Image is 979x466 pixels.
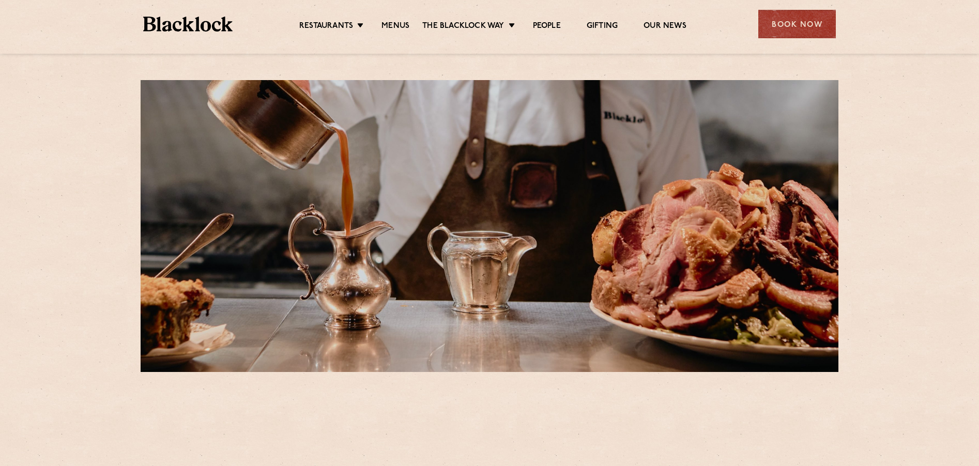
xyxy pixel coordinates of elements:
a: The Blacklock Way [422,21,504,33]
a: Restaurants [299,21,353,33]
a: Menus [381,21,409,33]
div: Book Now [758,10,836,38]
a: Our News [644,21,686,33]
a: Gifting [587,21,618,33]
img: BL_Textured_Logo-footer-cropped.svg [143,17,233,32]
a: People [533,21,561,33]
